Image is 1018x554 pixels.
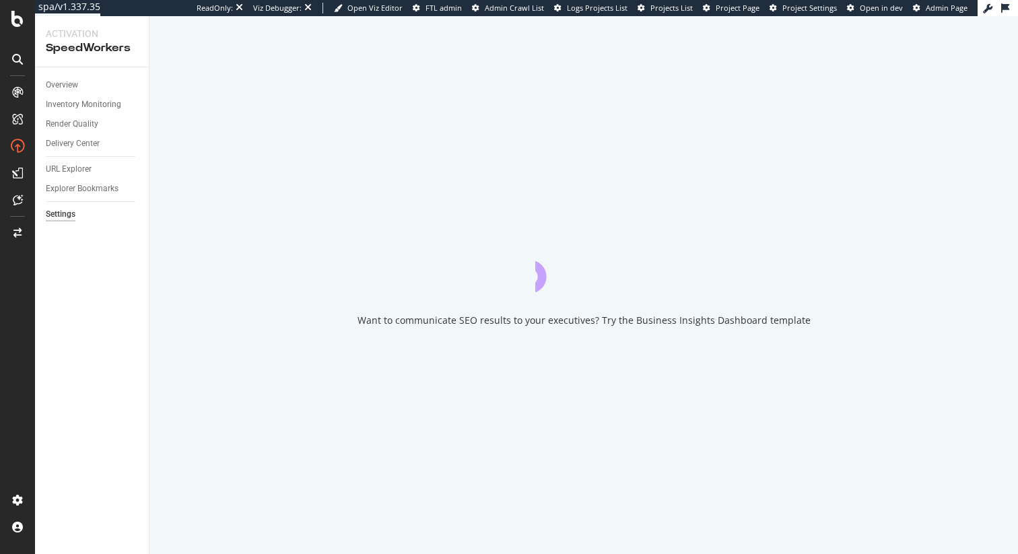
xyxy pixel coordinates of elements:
[46,137,139,151] a: Delivery Center
[197,3,233,13] div: ReadOnly:
[770,3,837,13] a: Project Settings
[253,3,302,13] div: Viz Debugger:
[567,3,627,13] span: Logs Projects List
[638,3,693,13] a: Projects List
[46,40,138,56] div: SpeedWorkers
[46,78,139,92] a: Overview
[46,207,75,221] div: Settings
[46,182,139,196] a: Explorer Bookmarks
[46,98,139,112] a: Inventory Monitoring
[347,3,403,13] span: Open Viz Editor
[426,3,462,13] span: FTL admin
[913,3,968,13] a: Admin Page
[782,3,837,13] span: Project Settings
[472,3,544,13] a: Admin Crawl List
[46,117,98,131] div: Render Quality
[860,3,903,13] span: Open in dev
[46,162,139,176] a: URL Explorer
[554,3,627,13] a: Logs Projects List
[46,162,92,176] div: URL Explorer
[46,27,138,40] div: Activation
[535,244,632,292] div: animation
[46,117,139,131] a: Render Quality
[703,3,759,13] a: Project Page
[847,3,903,13] a: Open in dev
[46,137,100,151] div: Delivery Center
[46,78,78,92] div: Overview
[413,3,462,13] a: FTL admin
[46,182,118,196] div: Explorer Bookmarks
[358,314,811,327] div: Want to communicate SEO results to your executives? Try the Business Insights Dashboard template
[46,207,139,221] a: Settings
[334,3,403,13] a: Open Viz Editor
[926,3,968,13] span: Admin Page
[650,3,693,13] span: Projects List
[46,98,121,112] div: Inventory Monitoring
[716,3,759,13] span: Project Page
[485,3,544,13] span: Admin Crawl List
